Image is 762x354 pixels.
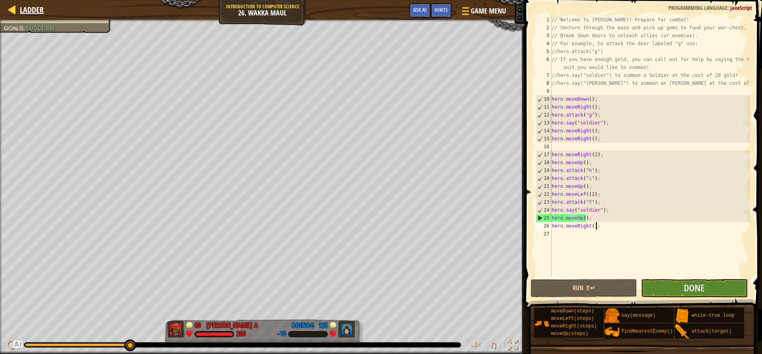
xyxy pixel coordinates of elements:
div: 17 [536,151,552,159]
span: Programming language [668,4,727,11]
button: Run ⇧↵ [531,279,637,297]
span: : [727,4,730,11]
div: 24 [536,206,552,214]
img: portrait.png [675,324,690,339]
div: 26 [536,222,552,230]
span: moveUp(steps) [551,331,589,337]
a: Ladder [16,4,44,15]
span: Ladder [20,4,44,15]
div: 19 [536,166,552,174]
span: Hints [435,6,448,13]
span: findNearestEnemy() [622,329,673,334]
div: 14 [536,127,552,135]
div: 1 [536,16,552,24]
button: Ask AI [409,3,431,18]
div: 23 [536,198,552,206]
div: 9 [536,87,552,95]
div: 11 [536,103,552,111]
span: Success! [26,25,55,31]
div: 20 [536,174,552,182]
span: moveLeft(steps) [551,316,594,321]
button: Done [641,279,747,297]
div: 135 [318,320,328,327]
div: OdinOG [291,320,314,331]
button: Ask AI [13,341,23,350]
span: attack(target) [692,329,732,334]
div: 6 [536,55,552,71]
span: Goals [4,25,23,31]
span: say(message) [622,313,656,318]
span: JavaScript [730,4,752,11]
button: Game Menu [456,3,511,22]
span: Ask AI [413,6,427,13]
div: 60 [194,320,202,327]
div: 13 [536,119,552,127]
span: : [23,25,26,31]
button: Adjust volume [468,338,484,354]
div: 12 [536,111,552,119]
button: Toggle fullscreen [505,338,521,354]
div: 25 [536,214,552,222]
img: thang_avatar_frame.png [338,321,355,337]
div: 200 [236,331,246,338]
span: Done [684,281,704,294]
div: 18 [536,159,552,166]
div: 8 [536,79,552,87]
div: 16 [536,143,552,151]
div: 5 [536,48,552,55]
div: 15 [536,135,552,143]
div: 27 [536,230,552,238]
button: ♫ [488,338,501,354]
div: 3 [536,32,552,40]
div: 7 [536,71,552,79]
div: 21 [536,182,552,190]
span: ♫ [489,339,497,351]
span: while-true loop [692,313,735,318]
img: portrait.png [604,308,620,323]
img: portrait.png [675,308,690,323]
span: moveDown(steps) [551,308,594,314]
img: thang_avatar_frame.png [167,321,185,337]
div: 10 [536,95,552,103]
div: -10 [277,331,286,338]
div: 4 [536,40,552,48]
img: portrait.png [604,324,620,339]
div: 2 [536,24,552,32]
div: 22 [536,190,552,198]
span: Game Menu [471,6,506,16]
button: Ctrl + P: Play [4,338,20,354]
img: portrait.png [534,316,549,331]
span: moveRight(steps) [551,323,597,329]
div: [PERSON_NAME] A [206,320,258,331]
